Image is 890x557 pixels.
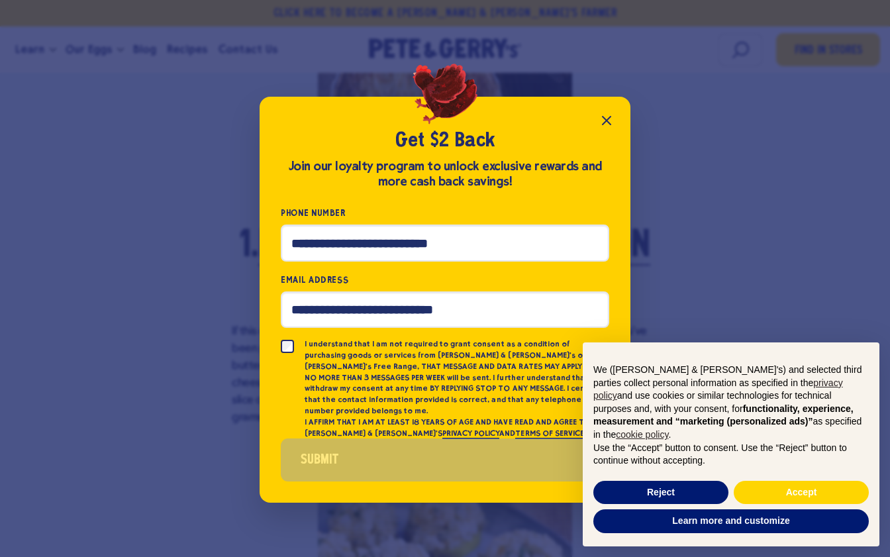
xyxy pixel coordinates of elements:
label: Email Address [281,272,609,287]
p: I understand that I am not required to grant consent as a condition of purchasing goods or servic... [305,338,609,417]
input: I understand that I am not required to grant consent as a condition of purchasing goods or servic... [281,340,294,353]
button: Reject [593,481,728,505]
button: Learn more and customize [593,509,869,533]
div: Join our loyalty program to unlock exclusive rewards and more cash back savings! [281,159,609,189]
p: I AFFIRM THAT I AM AT LEAST 18 YEARS OF AGE AND HAVE READ AND AGREE TO [PERSON_NAME] & [PERSON_NA... [305,417,609,439]
button: Accept [734,481,869,505]
a: PRIVACY POLICY [442,429,499,439]
a: cookie policy [616,429,668,440]
button: Submit [281,438,609,481]
div: Notice [572,332,890,557]
a: TERMS OF SERVICE. [515,429,585,439]
label: Phone Number [281,205,609,221]
p: We ([PERSON_NAME] & [PERSON_NAME]'s) and selected third parties collect personal information as s... [593,364,869,442]
p: Use the “Accept” button to consent. Use the “Reject” button to continue without accepting. [593,442,869,468]
button: Close popup [593,107,620,134]
h2: Get $2 Back [281,128,609,154]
